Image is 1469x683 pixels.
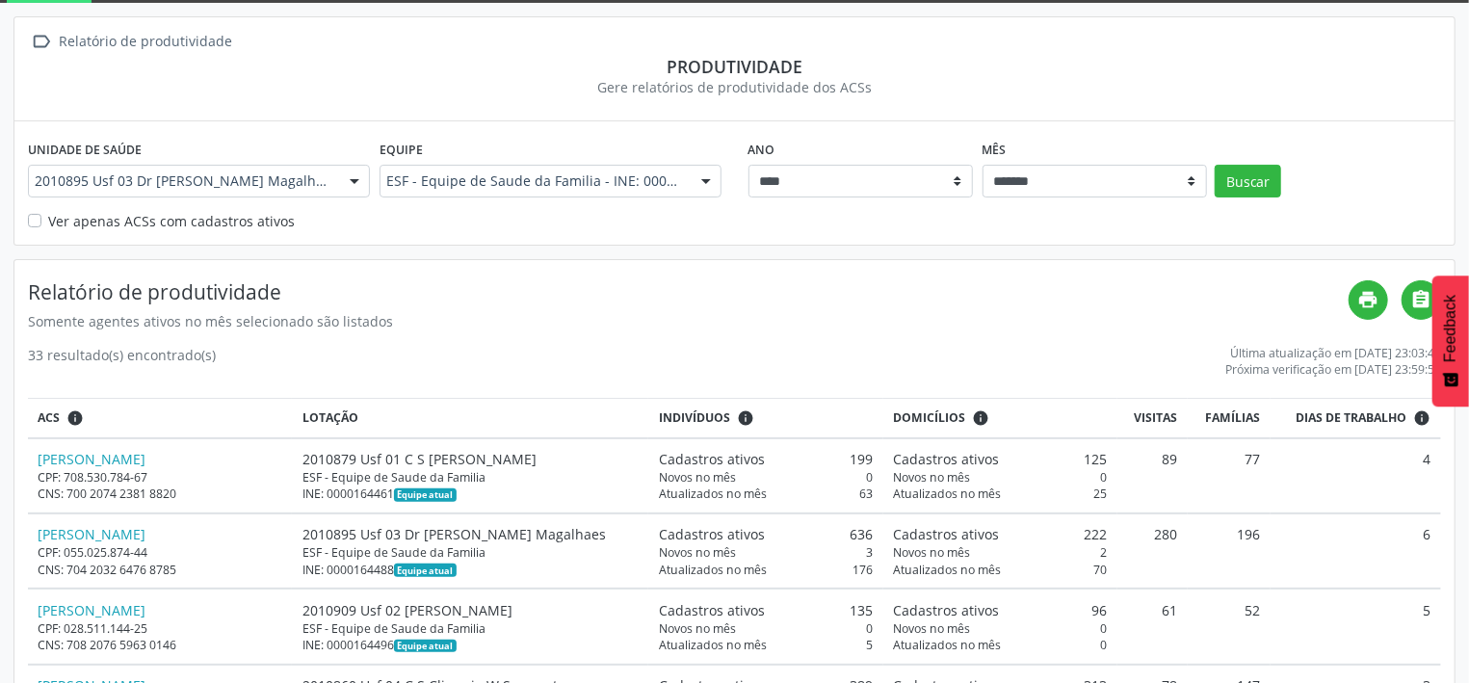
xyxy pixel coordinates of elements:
div: 199 [659,449,873,469]
button: Feedback - Mostrar pesquisa [1432,276,1469,407]
td: 77 [1188,438,1271,513]
label: Ano [748,135,775,165]
span: Atualizados no mês [659,637,767,653]
td: 4 [1271,438,1441,513]
div: 0 [659,620,873,637]
div: INE: 0000164488 [302,562,639,578]
span: Cadastros ativos [659,524,765,544]
a: print [1349,280,1388,320]
span: 2010895 Usf 03 Dr [PERSON_NAME] Magalhaes [35,171,330,191]
h4: Relatório de produtividade [28,280,1349,304]
div: Última atualização em [DATE] 23:03:46 [1225,345,1441,361]
div: 33 resultado(s) encontrado(s) [28,345,216,378]
div: 0 [893,637,1107,653]
span: Cadastros ativos [893,449,999,469]
i: Dias em que o(a) ACS fez pelo menos uma visita, ou ficha de cadastro individual ou cadastro domic... [1414,409,1431,427]
span: Atualizados no mês [893,637,1001,653]
div: 0 [893,469,1107,486]
div: 636 [659,524,873,544]
span: Novos no mês [659,620,736,637]
span: Esta é a equipe atual deste Agente [394,564,457,577]
div: ESF - Equipe de Saude da Familia [302,620,639,637]
div: Produtividade [28,56,1441,77]
div: CPF: 028.511.144-25 [39,620,282,637]
th: Lotação [292,399,648,438]
span: Cadastros ativos [893,600,999,620]
button: Buscar [1215,165,1281,197]
td: 61 [1117,589,1188,664]
div: ESF - Equipe de Saude da Familia [302,544,639,561]
div: ESF - Equipe de Saude da Familia [302,469,639,486]
th: Famílias [1188,399,1271,438]
div: 2010879 Usf 01 C S [PERSON_NAME] [302,449,639,469]
span: Novos no mês [893,469,970,486]
div: 96 [893,600,1107,620]
div: 176 [659,562,873,578]
td: 196 [1188,513,1271,589]
div: 0 [659,469,873,486]
span: Domicílios [893,409,965,427]
i: <div class="text-left"> <div> <strong>Cadastros ativos:</strong> Cadastros que estão vinculados a... [737,409,754,427]
div: CNS: 700 2074 2381 8820 [39,486,282,502]
span: Cadastros ativos [893,524,999,544]
div: CPF: 708.530.784-67 [39,469,282,486]
div: CNS: 704 2032 6476 8785 [39,562,282,578]
span: Feedback [1442,295,1459,362]
div: 0 [893,620,1107,637]
div: CPF: 055.025.874-44 [39,544,282,561]
div: 135 [659,600,873,620]
i: print [1358,289,1379,310]
i:  [28,28,56,56]
div: Gere relatórios de produtividade dos ACSs [28,77,1441,97]
div: 3 [659,544,873,561]
div: Somente agentes ativos no mês selecionado são listados [28,311,1349,331]
div: 25 [893,486,1107,502]
td: 52 [1188,589,1271,664]
div: 2010909 Usf 02 [PERSON_NAME] [302,600,639,620]
span: Esta é a equipe atual deste Agente [394,640,457,653]
span: Novos no mês [659,469,736,486]
span: Novos no mês [659,544,736,561]
label: Unidade de saúde [28,135,142,165]
div: 222 [893,524,1107,544]
div: 70 [893,562,1107,578]
label: Equipe [380,135,423,165]
td: 5 [1271,589,1441,664]
span: Cadastros ativos [659,449,765,469]
label: Mês [983,135,1007,165]
div: 125 [893,449,1107,469]
span: Atualizados no mês [659,486,767,502]
div: CNS: 708 2076 5963 0146 [39,637,282,653]
div: 2010895 Usf 03 Dr [PERSON_NAME] Magalhaes [302,524,639,544]
td: 280 [1117,513,1188,589]
a: [PERSON_NAME] [39,525,146,543]
span: Atualizados no mês [893,486,1001,502]
span: ACS [39,409,61,427]
span: Esta é a equipe atual deste Agente [394,488,457,502]
span: Novos no mês [893,620,970,637]
span: Atualizados no mês [659,562,767,578]
i:  [1411,289,1432,310]
a: [PERSON_NAME] [39,601,146,619]
i: <div class="text-left"> <div> <strong>Cadastros ativos:</strong> Cadastros que estão vinculados a... [972,409,989,427]
div: Relatório de produtividade [56,28,236,56]
th: Visitas [1117,399,1188,438]
span: Atualizados no mês [893,562,1001,578]
div: 2 [893,544,1107,561]
span: Dias de trabalho [1297,409,1407,427]
i: ACSs que estiveram vinculados a uma UBS neste período, mesmo sem produtividade. [67,409,85,427]
span: Indivíduos [659,409,730,427]
a: [PERSON_NAME] [39,450,146,468]
a:  Relatório de produtividade [28,28,236,56]
div: INE: 0000164496 [302,637,639,653]
td: 6 [1271,513,1441,589]
label: Ver apenas ACSs com cadastros ativos [48,211,295,231]
div: Próxima verificação em [DATE] 23:59:59 [1225,361,1441,378]
td: 89 [1117,438,1188,513]
div: INE: 0000164461 [302,486,639,502]
span: Cadastros ativos [659,600,765,620]
div: 5 [659,637,873,653]
div: 63 [659,486,873,502]
span: ESF - Equipe de Saude da Familia - INE: 0000164488 [386,171,682,191]
a:  [1402,280,1441,320]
